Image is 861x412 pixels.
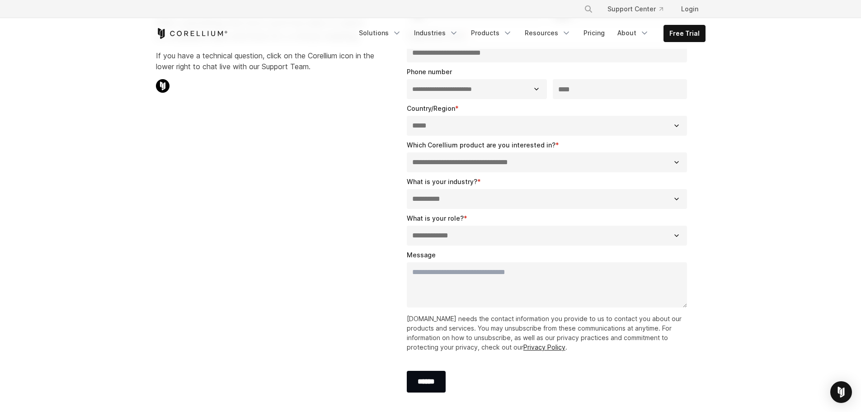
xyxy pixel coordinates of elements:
span: Country/Region [407,104,455,112]
p: [DOMAIN_NAME] needs the contact information you provide to us to contact you about our products a... [407,314,691,352]
a: Pricing [578,25,610,41]
a: Corellium Home [156,28,228,39]
a: Privacy Policy [523,343,565,351]
a: Free Trial [664,25,705,42]
span: What is your industry? [407,178,477,185]
a: Solutions [353,25,407,41]
p: If you have a technical question, click on the Corellium icon in the lower right to chat live wit... [156,50,374,72]
a: Resources [519,25,576,41]
a: Support Center [600,1,670,17]
a: Products [466,25,518,41]
button: Search [580,1,597,17]
div: Navigation Menu [353,25,706,42]
a: About [612,25,654,41]
span: Which Corellium product are you interested in? [407,141,555,149]
div: Navigation Menu [573,1,706,17]
span: Message [407,251,436,259]
img: Corellium Chat Icon [156,79,169,93]
span: Phone number [407,68,452,76]
span: What is your role? [407,214,464,222]
a: Industries [409,25,464,41]
a: Login [674,1,706,17]
div: Open Intercom Messenger [830,381,852,403]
